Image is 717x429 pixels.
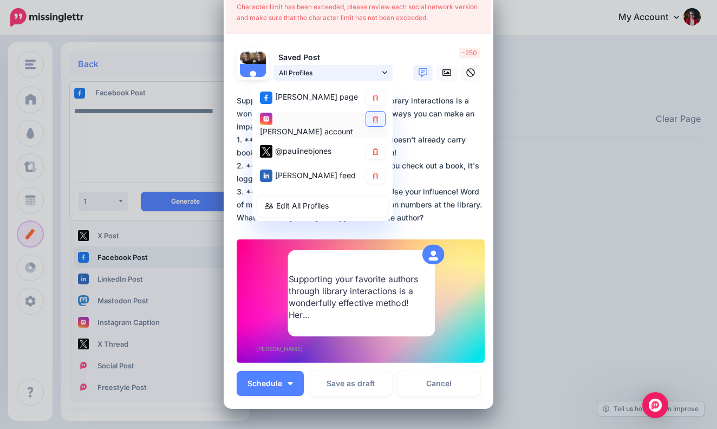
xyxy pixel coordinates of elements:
[257,195,388,216] a: Edit All Profiles
[288,382,293,385] img: arrow-down-white.png
[275,92,358,101] span: [PERSON_NAME] page
[237,371,304,396] button: Schedule
[273,65,393,81] a: All Profiles
[275,170,356,179] span: [PERSON_NAME] feed
[253,51,266,64] img: 312092693_141646471941436_4531409903752221137_n-bsa135089.jpg
[309,371,392,396] button: Save as draft
[260,126,353,135] span: [PERSON_NAME] account
[459,48,480,58] span: -250
[642,392,668,418] div: Open Intercom Messenger
[397,371,480,396] a: Cancel
[240,51,253,64] img: 250822597_561618321794201_6841012283684770267_n-bsa135088.jpg
[260,91,272,103] img: facebook-square.png
[256,344,303,354] span: [PERSON_NAME]
[289,273,432,321] div: Supporting your favorite authors through library interactions is a wonderfully effective method! ...
[240,64,266,90] img: user_default_image.png
[279,67,380,79] span: All Profiles
[275,146,331,155] span: @paulinebjones
[247,380,282,387] span: Schedule
[260,170,272,182] img: linkedin-square.png
[260,112,272,125] img: instagram-square.png
[273,51,393,64] p: Saved Post
[237,94,486,224] div: Supporting your favorite authors through library interactions is a wonderfully effective method! ...
[260,145,272,158] img: twitter-square.png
